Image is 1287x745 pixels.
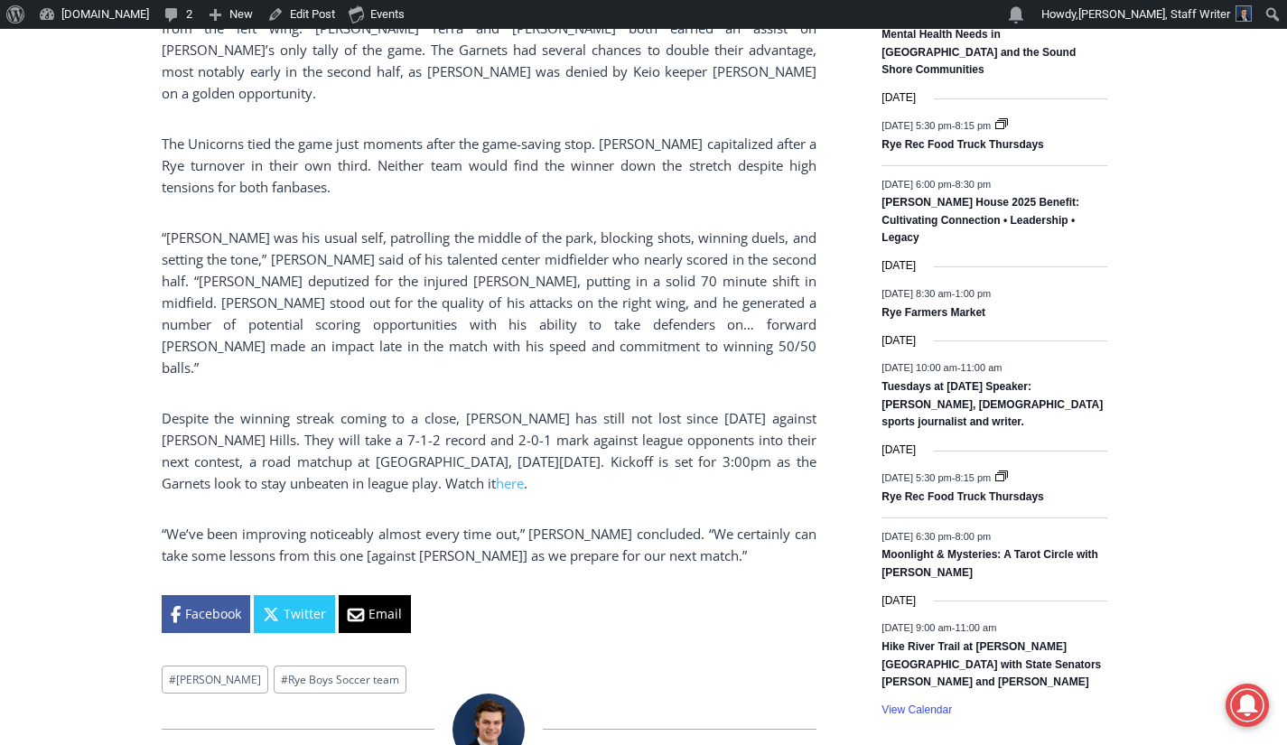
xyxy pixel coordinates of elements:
time: [DATE] [881,592,916,610]
span: 8:30 pm [955,178,991,189]
span: [DATE] 6:00 pm [881,178,951,189]
a: Tuesdays at [DATE] Speaker: [PERSON_NAME], [DEMOGRAPHIC_DATA] sports journalist and writer. [881,380,1103,430]
a: Rye Farmers Market [881,306,985,321]
span: 8:00 pm [955,530,991,541]
span: [PERSON_NAME], Staff Writer [1078,7,1230,21]
span: [DATE] 6:30 pm [881,530,951,541]
span: [DATE] 8:30 am [881,287,951,298]
span: 11:00 am [961,362,1003,373]
a: [PERSON_NAME] House 2025 Benefit: Cultivating Connection • Leadership • Legacy [881,196,1079,246]
time: - [881,119,993,130]
a: Hike River Trail at [PERSON_NAME][GEOGRAPHIC_DATA] with State Senators [PERSON_NAME] and [PERSON_... [881,640,1101,690]
span: [DATE] 5:30 pm [881,119,951,130]
img: Charlie Morris headshot PROFESSIONAL HEADSHOT [1236,5,1252,22]
time: - [881,622,996,633]
a: Rye Rec Food Truck Thursdays [881,490,1043,505]
span: [DATE] 10:00 am [881,362,957,373]
p: Despite the winning streak coming to a close, [PERSON_NAME] has still not lost since [DATE] again... [162,407,816,494]
time: - [881,530,991,541]
time: - [881,287,991,298]
time: - [881,471,993,482]
span: # [281,672,288,687]
time: [DATE] [881,89,916,107]
time: [DATE] [881,257,916,275]
time: - [881,178,991,189]
time: [DATE] [881,332,916,349]
span: [DATE] 9:00 am [881,622,951,633]
a: View Calendar [881,703,952,717]
span: [DATE] 5:30 pm [881,471,951,482]
a: Moonlight & Mysteries: A Tarot Circle with [PERSON_NAME] [881,548,1098,580]
a: #[PERSON_NAME] [162,666,268,694]
a: Facebook [162,595,250,633]
a: Email [339,595,411,633]
span: 8:15 pm [955,119,991,130]
a: here [496,474,524,492]
span: 1:00 pm [955,287,991,298]
span: 8:15 pm [955,471,991,482]
a: Rye Rec Food Truck Thursdays [881,138,1043,153]
p: “We’ve been improving noticeably almost every time out,” [PERSON_NAME] concluded. “We certainly c... [162,523,816,566]
p: The Unicorns tied the game just moments after the game-saving stop. [PERSON_NAME] capitalized aft... [162,133,816,198]
a: #Rye Boys Soccer team [274,666,406,694]
a: Twitter [254,595,335,633]
span: 11:00 am [955,622,996,633]
span: # [169,672,176,687]
time: [DATE] [881,442,916,459]
time: - [881,362,1002,373]
p: “[PERSON_NAME] was his usual self, patrolling the middle of the park, blocking shots, winning due... [162,227,816,378]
